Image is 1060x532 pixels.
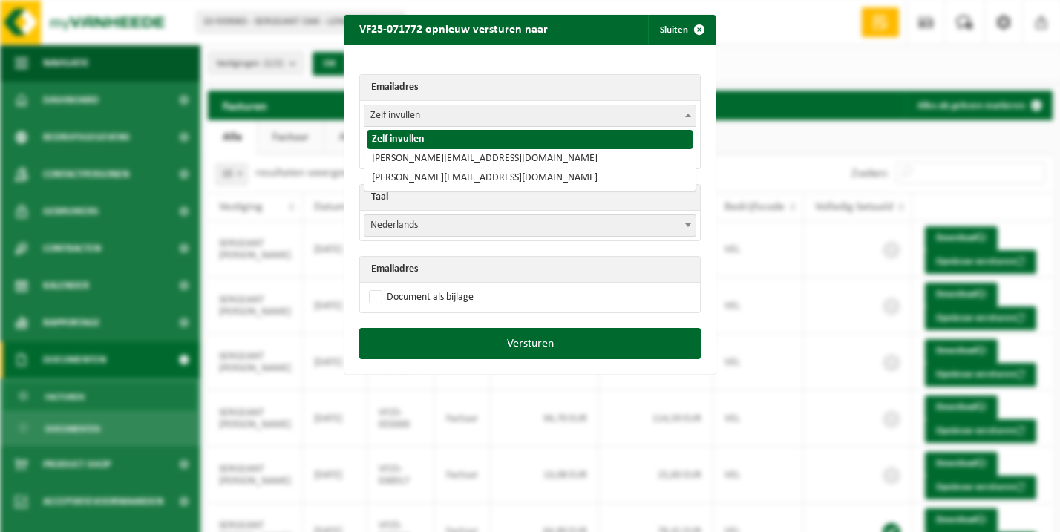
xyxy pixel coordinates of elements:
[364,214,696,237] span: Nederlands
[364,215,696,236] span: Nederlands
[364,105,696,126] span: Zelf invullen
[364,105,696,127] span: Zelf invullen
[367,149,693,168] li: [PERSON_NAME][EMAIL_ADDRESS][DOMAIN_NAME]
[366,286,474,309] label: Document als bijlage
[344,15,563,43] h2: VF25-071772 opnieuw versturen naar
[367,168,693,188] li: [PERSON_NAME][EMAIL_ADDRESS][DOMAIN_NAME]
[360,185,700,211] th: Taal
[648,15,714,45] button: Sluiten
[359,328,701,359] button: Versturen
[360,75,700,101] th: Emailadres
[367,130,693,149] li: Zelf invullen
[360,257,700,283] th: Emailadres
